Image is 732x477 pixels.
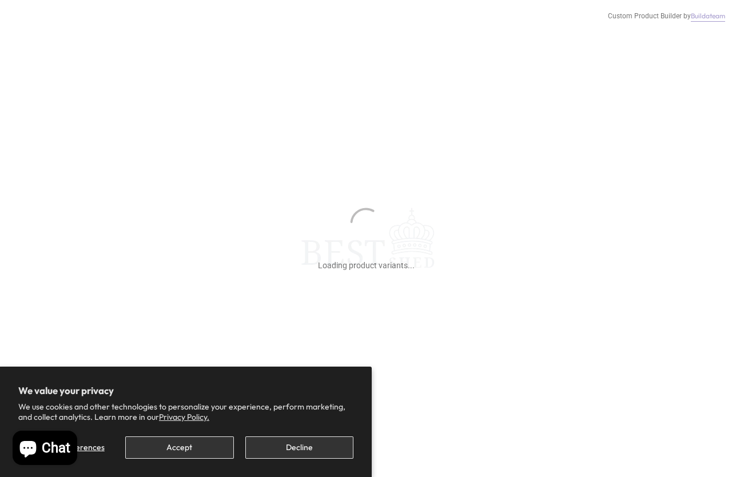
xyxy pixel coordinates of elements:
[9,431,81,468] inbox-online-store-chat: Shopify online store chat
[18,402,353,422] p: We use cookies and other technologies to personalize your experience, perform marketing, and coll...
[125,436,233,459] button: Accept
[18,385,353,396] h2: We value your privacy
[159,412,209,422] a: Privacy Policy.
[245,436,353,459] button: Decline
